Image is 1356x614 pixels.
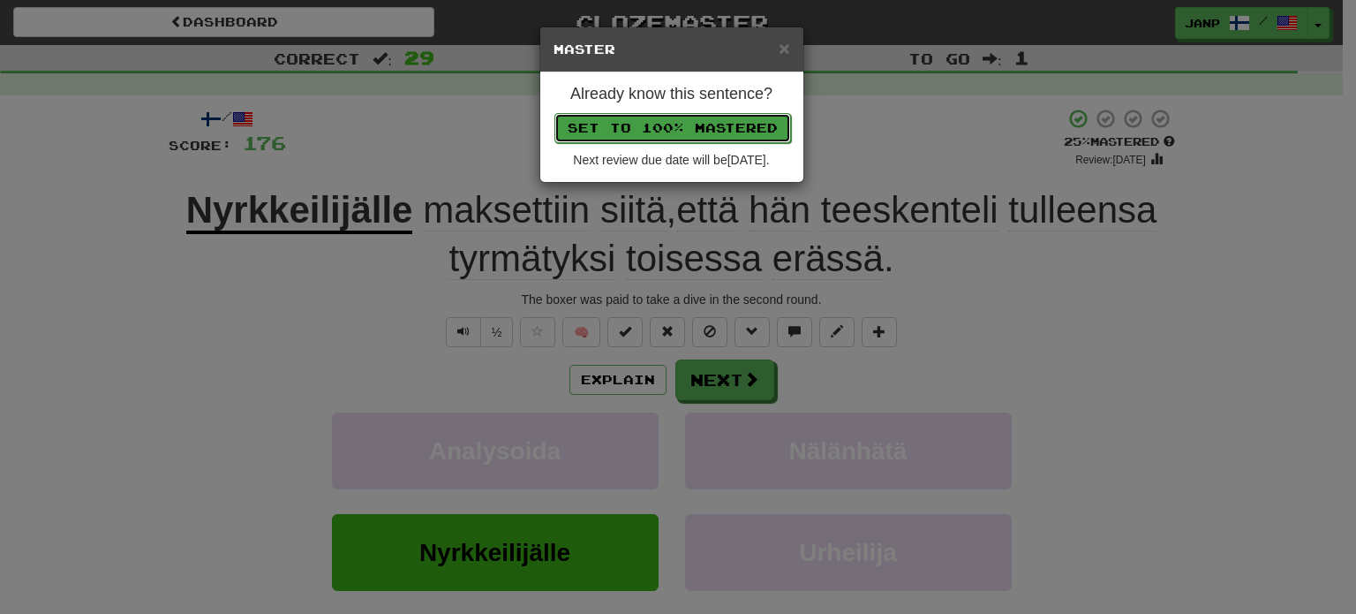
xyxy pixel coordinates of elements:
[554,41,790,58] h5: Master
[554,86,790,103] h4: Already know this sentence?
[554,151,790,169] div: Next review due date will be [DATE] .
[779,38,789,58] span: ×
[779,39,789,57] button: Close
[554,113,791,143] button: Set to 100% Mastered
